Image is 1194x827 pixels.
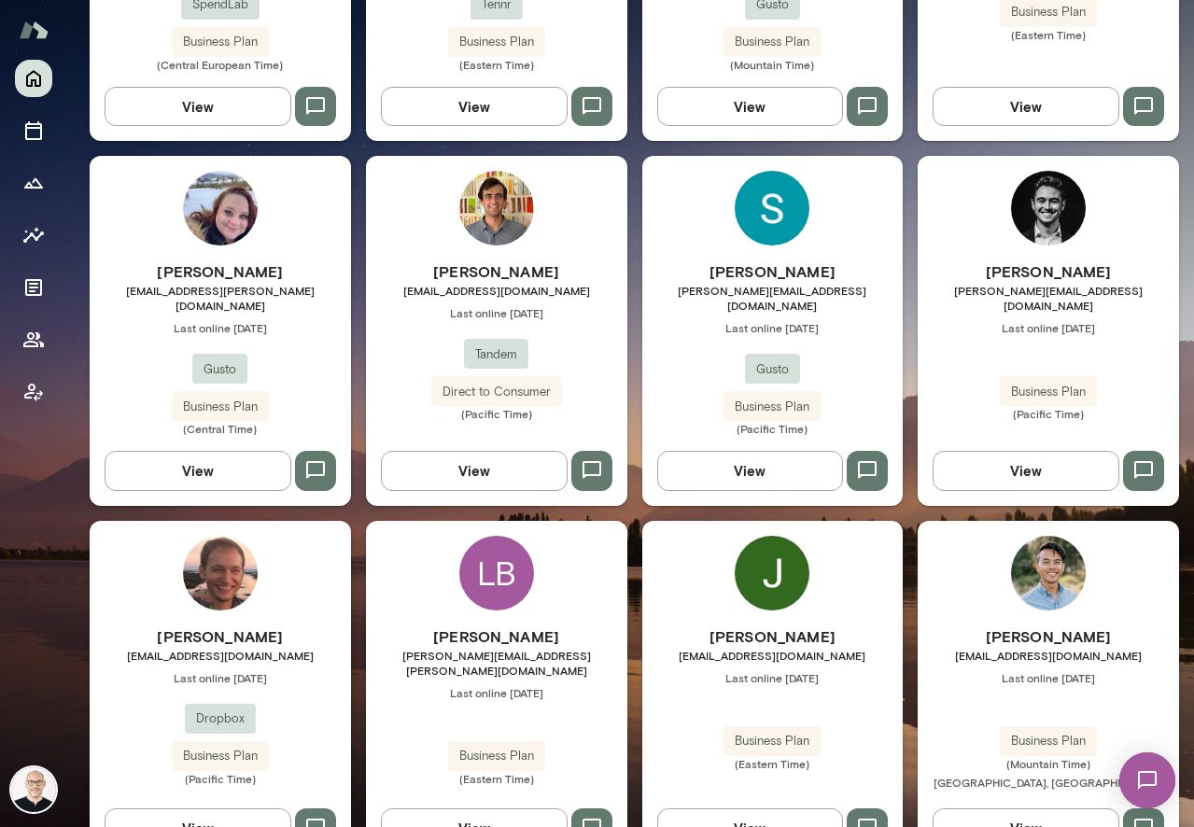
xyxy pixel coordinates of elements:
[642,670,904,685] span: Last online [DATE]
[366,648,627,678] span: [PERSON_NAME][EMAIL_ADDRESS][PERSON_NAME][DOMAIN_NAME]
[15,164,52,202] button: Growth Plan
[918,27,1179,42] span: (Eastern Time)
[366,57,627,72] span: (Eastern Time)
[642,756,904,771] span: (Eastern Time)
[918,260,1179,283] h6: [PERSON_NAME]
[366,260,627,283] h6: [PERSON_NAME]
[918,283,1179,313] span: [PERSON_NAME][EMAIL_ADDRESS][DOMAIN_NAME]
[1000,732,1097,750] span: Business Plan
[381,87,568,126] button: View
[918,670,1179,685] span: Last online [DATE]
[933,451,1119,490] button: View
[172,33,269,51] span: Business Plan
[15,321,52,358] button: Members
[172,398,269,416] span: Business Plan
[642,320,904,335] span: Last online [DATE]
[431,383,562,401] span: Direct to Consumer
[657,87,844,126] button: View
[15,373,52,411] button: Client app
[19,12,49,48] img: Mento
[642,283,904,313] span: [PERSON_NAME][EMAIL_ADDRESS][DOMAIN_NAME]
[366,406,627,421] span: (Pacific Time)
[459,536,534,610] div: LB
[735,171,809,245] img: Stephen Zhang
[735,536,809,610] img: Justin Freimann
[183,171,258,245] img: Ashleigh Struthers
[90,260,351,283] h6: [PERSON_NAME]
[183,536,258,610] img: Brad Gregg
[642,421,904,436] span: (Pacific Time)
[918,320,1179,335] span: Last online [DATE]
[918,756,1179,771] span: (Mountain Time)
[745,360,800,379] span: Gusto
[642,625,904,648] h6: [PERSON_NAME]
[366,771,627,786] span: (Eastern Time)
[15,112,52,149] button: Sessions
[105,451,291,490] button: View
[642,648,904,663] span: [EMAIL_ADDRESS][DOMAIN_NAME]
[90,771,351,786] span: (Pacific Time)
[90,320,351,335] span: Last online [DATE]
[15,217,52,254] button: Insights
[366,625,627,648] h6: [PERSON_NAME]
[381,451,568,490] button: View
[933,87,1119,126] button: View
[1011,536,1086,610] img: Alex Yu
[15,60,52,97] button: Home
[918,625,1179,648] h6: [PERSON_NAME]
[657,451,844,490] button: View
[105,87,291,126] button: View
[90,625,351,648] h6: [PERSON_NAME]
[366,685,627,700] span: Last online [DATE]
[918,406,1179,421] span: (Pacific Time)
[366,305,627,320] span: Last online [DATE]
[934,776,1164,789] span: [GEOGRAPHIC_DATA], [GEOGRAPHIC_DATA]
[448,33,545,51] span: Business Plan
[1000,383,1097,401] span: Business Plan
[918,648,1179,663] span: [EMAIL_ADDRESS][DOMAIN_NAME]
[11,767,56,812] img: Michael Wilson
[642,57,904,72] span: (Mountain Time)
[90,283,351,313] span: [EMAIL_ADDRESS][PERSON_NAME][DOMAIN_NAME]
[172,747,269,765] span: Business Plan
[90,57,351,72] span: (Central European Time)
[90,421,351,436] span: (Central Time)
[185,709,256,728] span: Dropbox
[723,398,821,416] span: Business Plan
[464,345,528,364] span: Tandem
[366,283,627,298] span: [EMAIL_ADDRESS][DOMAIN_NAME]
[723,732,821,750] span: Business Plan
[90,648,351,663] span: [EMAIL_ADDRESS][DOMAIN_NAME]
[192,360,247,379] span: Gusto
[448,747,545,765] span: Business Plan
[15,269,52,306] button: Documents
[642,260,904,283] h6: [PERSON_NAME]
[723,33,821,51] span: Business Plan
[1000,3,1097,21] span: Business Plan
[1011,171,1086,245] img: Ryan Kuhn
[459,171,534,245] img: Luc Hyman
[90,670,351,685] span: Last online [DATE]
